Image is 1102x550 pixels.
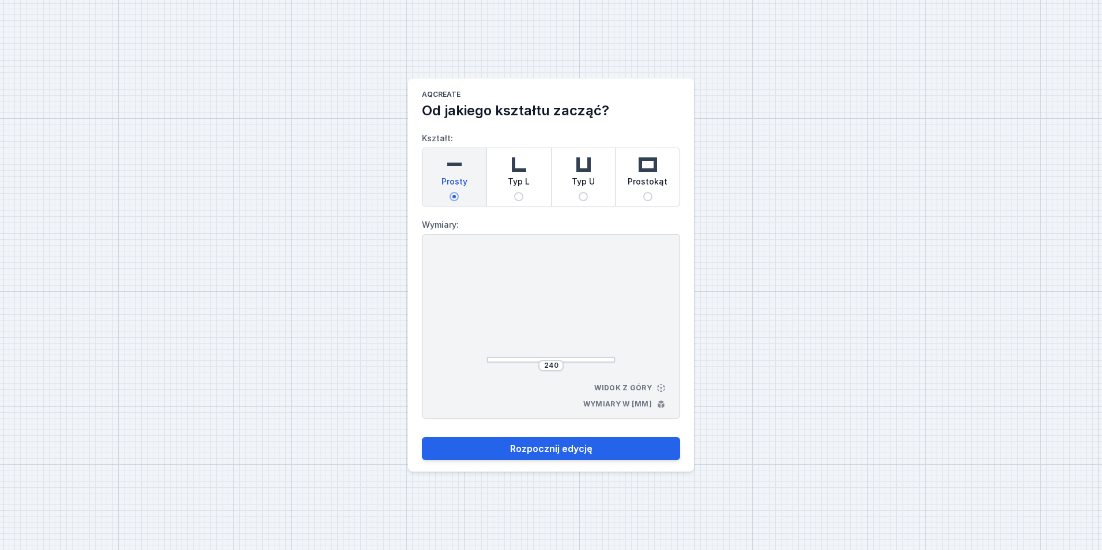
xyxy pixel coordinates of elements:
[579,192,588,201] input: Typ U
[441,176,467,192] span: Prosty
[643,192,652,201] input: Prostokąt
[422,101,680,120] h2: Od jakiego kształtu zacząć?
[422,90,680,101] h1: AQcreate
[636,153,659,176] img: rectangle.svg
[514,192,523,201] input: Typ L
[422,129,680,206] label: Kształt:
[628,176,667,192] span: Prostokąt
[507,153,530,176] img: l-shaped.svg
[508,176,530,192] span: Typ L
[422,437,680,460] button: Rozpocznij edycję
[572,153,595,176] img: u-shaped.svg
[450,192,459,201] input: Prosty
[443,153,466,176] img: straight.svg
[572,176,595,192] span: Typ U
[542,361,560,370] input: Wymiar [mm]
[422,216,680,234] label: Wymiary:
